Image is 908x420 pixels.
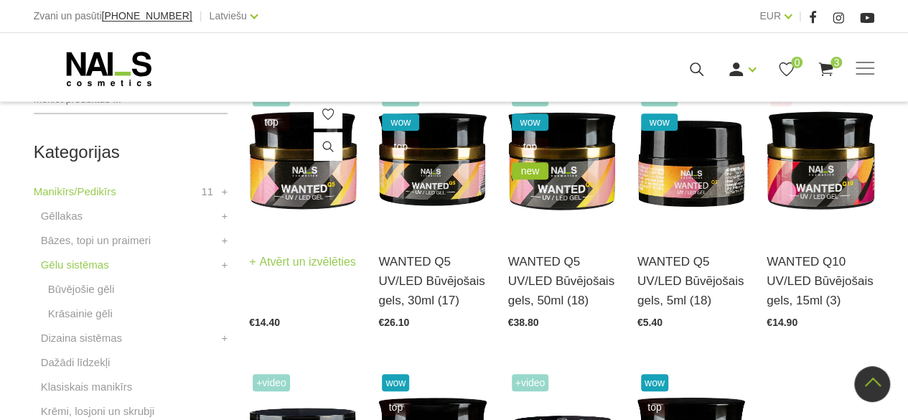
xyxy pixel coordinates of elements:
[382,398,409,416] span: top
[637,317,663,328] span: €5.40
[637,85,745,234] img: Gels WANTED NAILS cosmetics tehniķu komanda ir radījusi gelu, kas ilgi jau ir katra meistara mekl...
[249,317,280,328] span: €14.40
[799,7,802,25] span: |
[253,374,290,391] span: +Video
[508,252,616,311] a: WANTED Q5 UV/LED Būvējošais gels, 50ml (18)
[221,232,228,249] a: +
[512,138,549,155] span: top
[378,317,409,328] span: €26.10
[201,183,213,200] span: 11
[512,374,549,391] span: +Video
[777,60,795,78] a: 0
[759,7,781,24] a: EUR
[249,85,357,234] img: Gels WANTED NAILS cosmetics tehniķu komanda ir radījusi gelu, kas ilgi jau ir katra meistara mekl...
[637,252,745,311] a: WANTED Q5 UV/LED Būvējošais gels, 5ml (18)
[41,256,109,274] a: Gēlu sistēmas
[200,7,202,25] span: |
[641,398,668,416] span: top
[641,113,678,131] span: wow
[41,330,122,347] a: Dizaina sistēmas
[48,281,115,298] a: Būvējošie gēli
[41,207,83,225] a: Gēllakas
[767,85,874,234] img: Gels WANTED NAILS cosmetics tehniķu komanda ir radījusi gelu, kas ilgi jau ir katra meistara mekl...
[253,113,290,131] span: top
[221,256,228,274] a: +
[41,354,111,371] a: Dažādi līdzekļi
[767,252,874,311] a: WANTED Q10 UV/LED Būvējošais gels, 15ml (3)
[249,252,356,272] a: Atvērt un izvēlēties
[34,183,116,200] a: Manikīrs/Pedikīrs
[41,403,154,420] a: Krēmi, losjoni un skrubji
[382,113,419,131] span: wow
[508,317,539,328] span: €38.80
[48,305,113,322] a: Krāsainie gēli
[378,85,486,234] img: Gels WANTED NAILS cosmetics tehniķu komanda ir radījusi gelu, kas ilgi jau ir katra meistara mekl...
[34,143,228,162] h2: Kategorijas
[508,85,616,234] img: Gels WANTED NAILS cosmetics tehniķu komanda ir radījusi gelu, kas ilgi jau ir katra meistara mekl...
[830,57,842,68] span: 3
[378,252,486,311] a: WANTED Q5 UV/LED Būvējošais gels, 30ml (17)
[817,60,835,78] a: 3
[221,330,228,347] a: +
[791,57,802,68] span: 0
[512,113,549,131] span: wow
[34,7,192,25] div: Zvani un pasūti
[221,207,228,225] a: +
[512,162,549,179] span: new
[382,374,409,391] span: wow
[641,374,668,391] span: wow
[41,378,133,396] a: Klasiskais manikīrs
[382,138,419,155] span: top
[102,11,192,22] a: [PHONE_NUMBER]
[102,10,192,22] span: [PHONE_NUMBER]
[210,7,247,24] a: Latviešu
[767,317,797,328] span: €14.90
[221,183,228,200] a: +
[41,232,151,249] a: Bāzes, topi un praimeri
